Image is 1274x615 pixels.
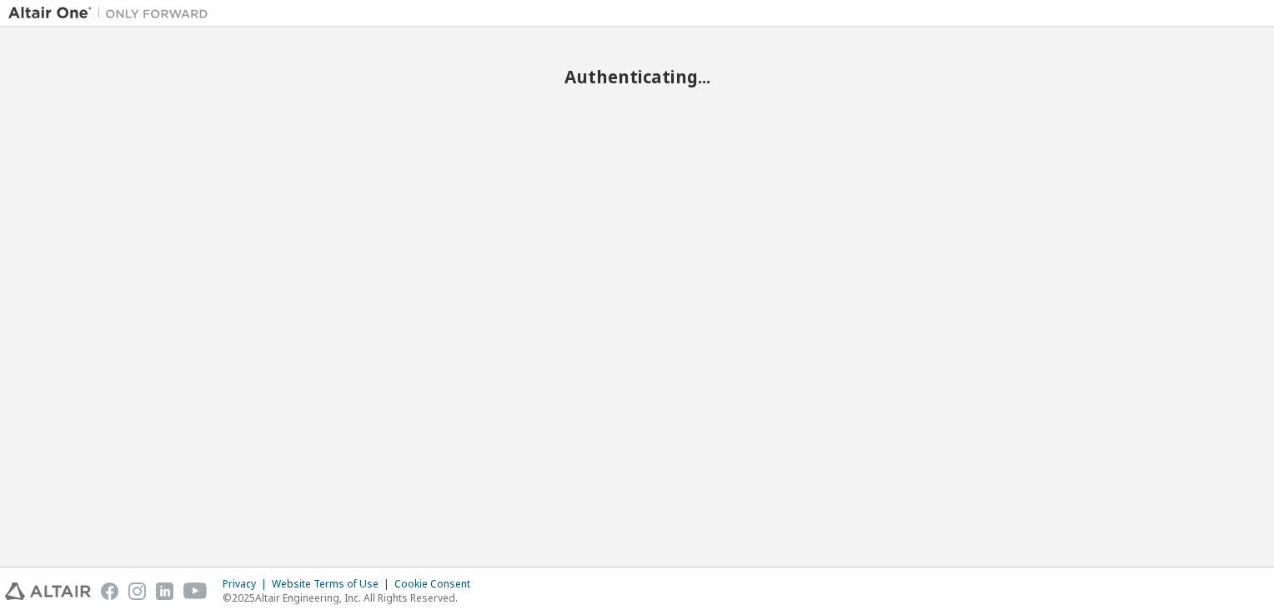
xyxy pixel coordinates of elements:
[272,577,394,591] div: Website Terms of Use
[5,582,91,600] img: altair_logo.svg
[394,577,480,591] div: Cookie Consent
[223,577,272,591] div: Privacy
[183,582,208,600] img: youtube.svg
[156,582,173,600] img: linkedin.svg
[8,5,217,22] img: Altair One
[101,582,118,600] img: facebook.svg
[8,66,1266,87] h2: Authenticating...
[128,582,146,600] img: instagram.svg
[223,591,480,605] p: © 2025 Altair Engineering, Inc. All Rights Reserved.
